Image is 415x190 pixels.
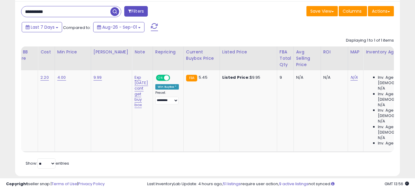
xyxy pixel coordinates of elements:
div: $9.95 [222,75,272,80]
div: FBA Total Qty [280,49,291,68]
span: ON [157,75,164,81]
div: Win BuyBox * [155,84,179,90]
span: N/A [378,102,385,108]
div: Displaying 1 to 1 of 1 items [346,38,394,43]
button: Aug-26 - Sep-01 [93,22,144,32]
button: Actions [368,6,394,16]
span: Show: entries [26,160,69,166]
div: ROI [323,49,345,55]
div: N/A [296,75,316,80]
span: Compared to: [63,25,91,30]
button: Filters [124,6,148,17]
button: Save View [306,6,338,16]
a: N/A [350,74,358,81]
span: N/A [378,135,385,141]
button: Last 7 Days [22,22,62,32]
div: Note [135,49,150,55]
button: Columns [339,6,367,16]
span: OFF [169,75,179,81]
span: N/A [378,86,385,91]
span: Inv. Age 181 Plus: [378,141,410,146]
a: 51 listings [223,181,241,187]
a: Terms of Use [52,181,77,187]
a: Privacy Policy [78,181,105,187]
strong: Copyright [6,181,28,187]
div: N/A [13,75,33,80]
b: Listed Price: [222,74,250,80]
span: 2025-09-9 13:56 GMT [385,181,409,187]
a: 9 active listings [279,181,309,187]
div: Last InventoryLab Update: 4 hours ago, require user action, not synced. [147,181,409,187]
div: Avg BB Share [13,49,35,62]
div: Avg Selling Price [296,49,318,68]
div: 9 [280,75,289,80]
div: Current Buybox Price [186,49,217,62]
span: 5.45 [199,74,207,80]
span: Aug-26 - Sep-01 [102,24,137,30]
div: Cost [40,49,52,55]
span: Last 7 Days [31,24,55,30]
a: 4.00 [57,74,66,81]
div: [PERSON_NAME] [93,49,129,55]
span: N/A [378,119,385,124]
div: seller snap | | [6,181,105,187]
small: FBA [186,75,197,81]
div: MAP [350,49,361,55]
div: N/A [323,75,343,80]
a: Exp [DATE] cant get buy box [135,74,148,108]
div: Repricing [155,49,181,55]
div: Min Price [57,49,88,55]
span: Columns [343,8,362,14]
div: Listed Price [222,49,274,55]
a: 9.99 [93,74,102,81]
div: Preset: [155,91,179,104]
a: 2.20 [40,74,49,81]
